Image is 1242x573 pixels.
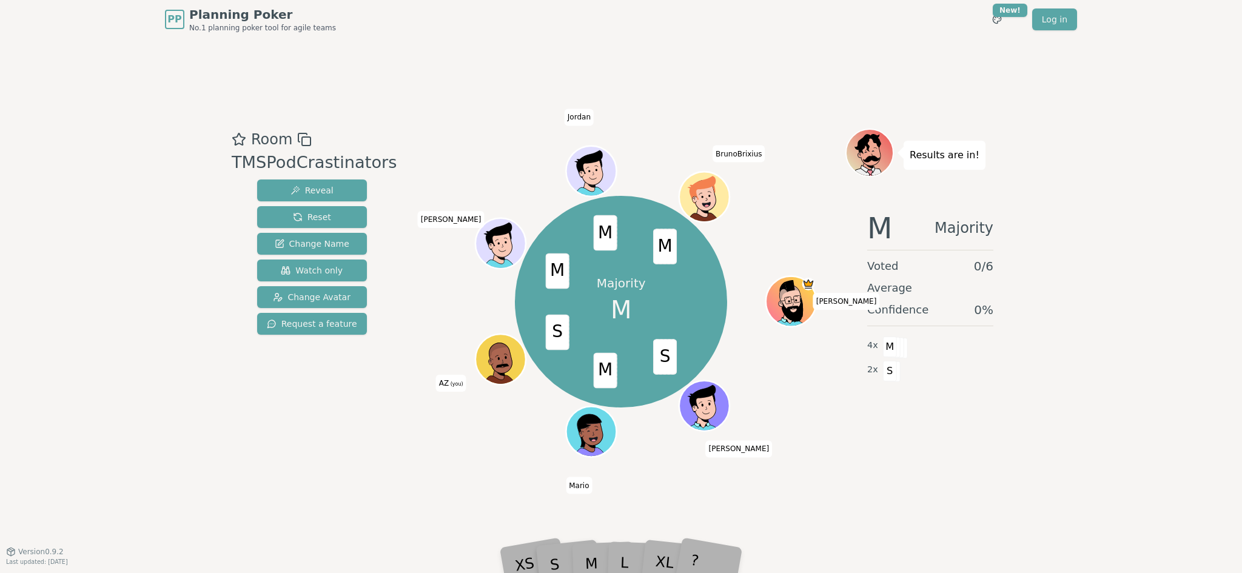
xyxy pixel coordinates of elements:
span: M [594,215,617,251]
a: PPPlanning PokerNo.1 planning poker tool for agile teams [165,6,336,33]
span: 0 / 6 [974,258,993,275]
span: Reveal [290,184,334,196]
button: New! [986,8,1008,30]
div: TMSPodCrastinators [232,150,397,175]
span: Click to change your name [566,477,592,494]
span: PP [167,12,181,27]
span: 4 x [867,339,878,352]
span: Click to change your name [418,211,485,228]
span: S [653,339,677,375]
span: M [653,229,677,264]
span: Toce is the host [802,278,815,290]
span: S [546,315,569,350]
span: M [546,253,569,289]
span: Request a feature [267,318,357,330]
span: M [883,337,897,357]
span: Change Name [275,238,349,250]
span: Click to change your name [436,375,466,392]
span: Average [867,280,912,297]
span: M [867,213,892,243]
span: Confidence [867,301,928,318]
span: Planning Poker [189,6,336,23]
span: Click to change your name [705,441,772,458]
button: Reset [257,206,367,228]
span: Majority [935,213,993,243]
span: 0 % [974,301,993,318]
button: Click to change your avatar [477,336,525,383]
span: M [594,353,617,389]
span: Watch only [281,264,343,276]
span: M [611,292,632,328]
p: Results are in! [910,147,979,164]
span: Change Avatar [273,291,351,303]
span: Click to change your name [565,109,594,126]
button: Request a feature [257,313,367,335]
button: Change Name [257,233,367,255]
button: Watch only [257,260,367,281]
span: Click to change your name [813,293,880,310]
p: Majority [597,275,646,292]
span: Last updated: [DATE] [6,558,68,565]
span: Version 0.9.2 [18,547,64,557]
button: Reveal [257,179,367,201]
button: Change Avatar [257,286,367,308]
span: Click to change your name [713,146,765,163]
span: Room [251,129,292,150]
button: Version0.9.2 [6,547,64,557]
span: S [883,361,897,381]
span: (you) [449,381,463,387]
span: No.1 planning poker tool for agile teams [189,23,336,33]
button: Add as favourite [232,129,246,150]
a: Log in [1032,8,1077,30]
div: New! [993,4,1027,17]
span: Reset [293,211,331,223]
span: Voted [867,258,899,275]
span: 2 x [867,363,878,377]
